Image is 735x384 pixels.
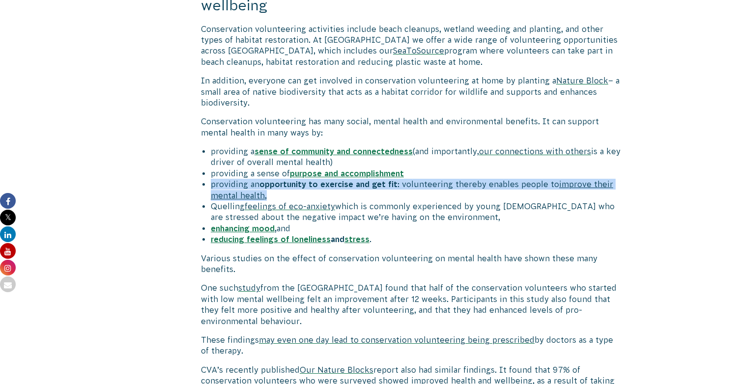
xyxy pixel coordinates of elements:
[201,335,259,344] span: These findings
[344,235,369,244] a: stress
[201,283,617,325] span: from the [GEOGRAPHIC_DATA] found that half of the conservation volunteers who started with low me...
[211,202,245,211] span: Quelling
[393,46,444,55] a: SeaToSource
[201,76,620,107] span: – a small area of native biodiversity that acts as a habitat corridor for wildlife and supports a...
[211,180,613,199] a: improve their mental health
[211,224,275,233] a: enhancing mood
[413,147,479,156] span: (and importantly,
[201,117,599,137] span: Conservation volunteering has many social, mental health and environmental benefits. It can suppo...
[211,169,290,178] span: providing a sense of
[369,235,371,244] span: .
[275,224,277,233] b: ,
[201,25,618,55] span: Conservation volunteering activities include beach cleanups, wetland weeding and planting, and ot...
[201,76,556,85] span: In addition, everyone can get involved in conservation volunteering at home by planting a
[211,180,259,189] span: providing an
[290,169,404,178] a: purpose and accomplishment
[201,283,238,292] span: One such
[259,180,397,189] b: opportunity to exercise and get fit
[201,365,300,374] span: CVA’s recently published
[331,235,344,244] b: and
[556,76,608,85] a: Nature Block
[201,46,613,66] span: program where volunteers can take part in beach cleanups, habitat restoration and reducing plasti...
[300,365,373,374] a: Our Nature Blocks
[211,147,254,156] span: providing a
[201,254,597,274] span: Various studies on the effect of conservation volunteering on mental health have shown these many...
[254,147,413,156] a: sense of community and connectedness
[211,202,615,221] span: which is commonly experienced by young [DEMOGRAPHIC_DATA] who are stressed about the negative imp...
[245,202,335,211] a: feelings of eco-anxiety
[259,335,535,344] a: may even one day lead to conservation volunteering being prescribed
[479,147,591,156] a: our connections with others
[397,180,559,189] span: : volunteering thereby enables people to
[277,224,290,233] span: and
[238,283,260,292] a: study
[211,235,331,244] a: reducing feelings of loneliness
[265,191,267,200] span: ,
